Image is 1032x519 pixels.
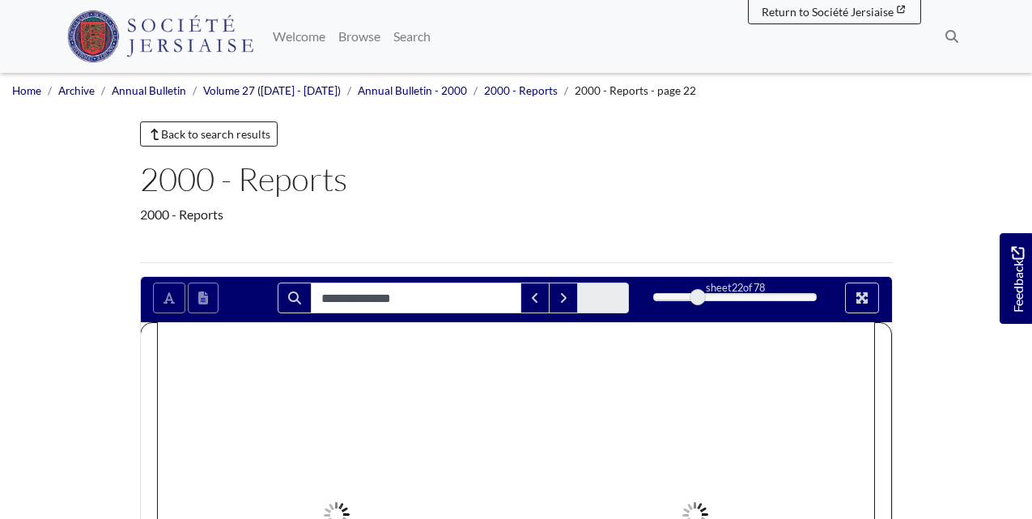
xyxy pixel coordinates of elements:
a: Browse [332,20,387,53]
div: sheet of 78 [653,280,817,296]
a: Société Jersiaise logo [67,6,254,66]
button: Open transcription window [188,283,219,313]
div: 2000 - Reports [140,205,893,224]
button: Full screen mode [845,283,879,313]
a: Home [12,84,41,97]
h1: 2000 - Reports [140,160,893,198]
span: Return to Société Jersiaise [762,5,894,19]
input: Search for [311,283,521,313]
a: Back to search results [140,121,278,147]
a: Volume 27 ([DATE] - [DATE]) [203,84,341,97]
button: Toggle text selection (Alt+T) [153,283,185,313]
a: Archive [58,84,95,97]
button: Next Match [549,283,578,313]
a: Annual Bulletin - 2000 [358,84,467,97]
a: Annual Bulletin [112,84,186,97]
a: Welcome [266,20,332,53]
span: Feedback [1008,247,1027,313]
button: Previous Match [520,283,550,313]
span: 2000 - Reports - page 22 [575,84,696,97]
img: Société Jersiaise [67,11,254,62]
span: 22 [732,281,743,294]
a: 2000 - Reports [484,84,558,97]
a: Would you like to provide feedback? [1000,233,1032,324]
a: Search [387,20,437,53]
button: Search [278,283,312,313]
